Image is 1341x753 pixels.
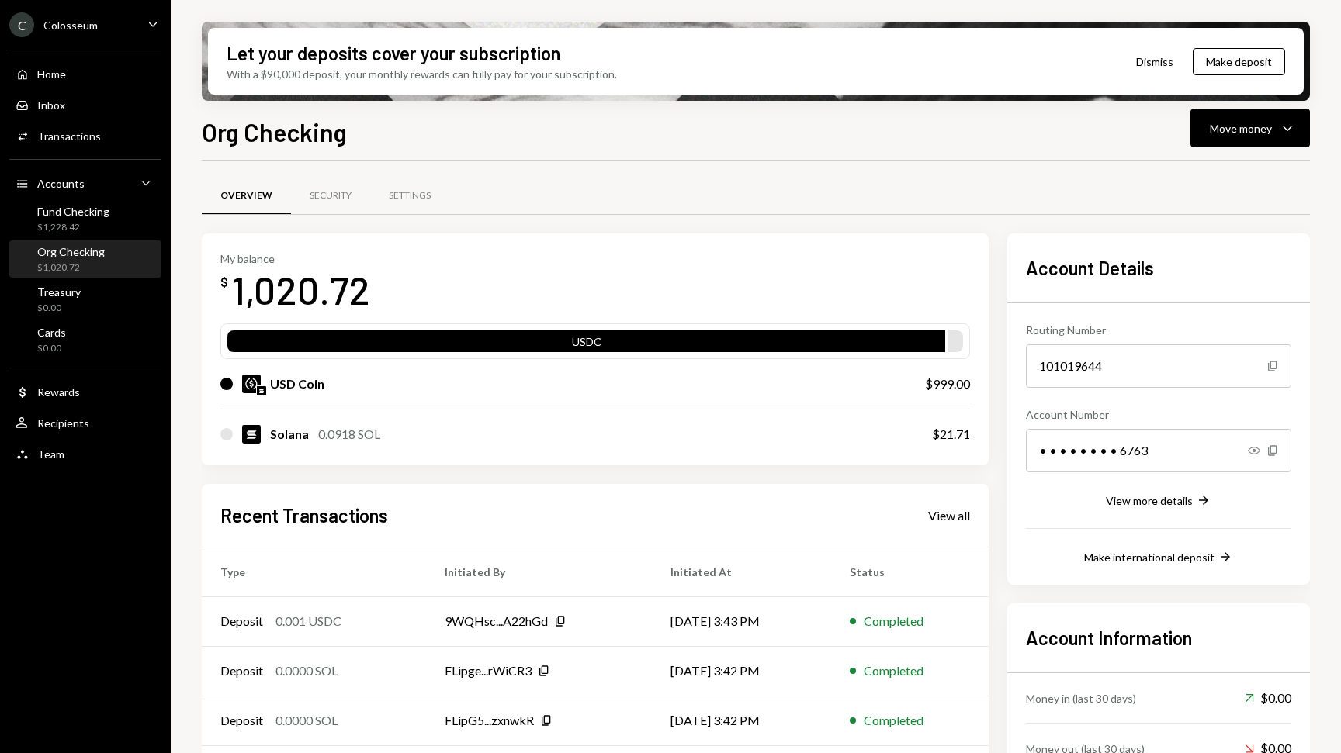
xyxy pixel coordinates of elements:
div: $0.00 [1245,689,1291,707]
div: Let your deposits cover your subscription [227,40,560,66]
div: Settings [389,189,431,202]
a: Org Checking$1,020.72 [9,240,161,278]
div: Solana [270,425,309,444]
th: Initiated At [652,547,831,596]
a: Settings [370,176,449,216]
td: [DATE] 3:42 PM [652,646,831,696]
a: Transactions [9,122,161,150]
a: Treasury$0.00 [9,281,161,318]
div: Move money [1210,120,1272,136]
div: $1,020.72 [37,261,105,275]
div: 9WQHsc...A22hGd [445,612,548,630]
div: Org Checking [37,245,105,258]
div: Accounts [37,177,85,190]
div: Account Number [1026,406,1291,423]
a: Accounts [9,169,161,197]
div: USD Coin [270,375,324,393]
img: solana-mainnet [257,386,266,395]
button: Make deposit [1193,48,1285,75]
div: 0.001 USDC [275,612,341,630]
div: Treasury [37,285,81,299]
button: Make international deposit [1084,549,1233,566]
a: Team [9,440,161,468]
div: Team [37,447,64,461]
div: Colosseum [43,19,98,32]
div: Deposit [220,711,263,730]
button: View more details [1106,492,1211,509]
a: Cards$0.00 [9,321,161,358]
div: Transactions [37,130,101,143]
div: Cards [37,326,66,339]
button: Dismiss [1117,43,1193,80]
th: Status [831,547,989,596]
a: Rewards [9,378,161,406]
div: Security [310,189,352,202]
div: $1,228.42 [37,221,109,234]
img: SOL [242,425,261,444]
div: Deposit [220,612,263,630]
div: Recipients [37,416,89,430]
h1: Org Checking [202,116,347,147]
div: $21.71 [932,425,970,444]
div: $ [220,275,228,290]
div: View all [928,508,970,523]
button: Move money [1190,109,1310,147]
div: USDC [227,333,945,355]
div: Overview [220,189,272,202]
div: Make international deposit [1084,551,1215,564]
div: My balance [220,252,370,265]
div: 0.0000 SOL [275,711,338,730]
div: $0.00 [37,302,81,315]
div: 0.0000 SOL [275,661,338,680]
div: Inbox [37,98,65,112]
td: [DATE] 3:42 PM [652,696,831,745]
div: Fund Checking [37,205,109,218]
h2: Account Information [1026,625,1291,651]
a: Inbox [9,91,161,119]
div: 101019644 [1026,344,1291,388]
div: View more details [1106,494,1193,507]
div: C [9,12,34,37]
div: $0.00 [37,342,66,355]
div: Rewards [37,385,80,399]
h2: Recent Transactions [220,503,388,528]
td: [DATE] 3:43 PM [652,596,831,646]
a: Recipients [9,409,161,437]
div: 0.0918 SOL [318,425,380,444]
div: Completed [864,711,923,730]
th: Initiated By [426,547,652,596]
div: FLipG5...zxnwkR [445,711,534,730]
a: View all [928,506,970,523]
div: Routing Number [1026,322,1291,338]
div: $999.00 [925,375,970,393]
div: • • • • • • • • 6763 [1026,429,1291,472]
div: With a $90,000 deposit, your monthly rewards can fully pay for your subscription. [227,66,617,82]
div: Home [37,67,66,81]
div: Completed [864,661,923,680]
a: Overview [202,176,291,216]
div: Deposit [220,661,263,680]
div: Money in (last 30 days) [1026,690,1136,706]
div: FLipge...rWiCR3 [445,661,532,680]
div: Completed [864,612,923,630]
a: Fund Checking$1,228.42 [9,200,161,237]
a: Home [9,60,161,88]
th: Type [202,547,426,596]
img: USDC [242,375,261,393]
a: Security [291,176,370,216]
div: 1,020.72 [231,265,370,314]
h2: Account Details [1026,255,1291,281]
